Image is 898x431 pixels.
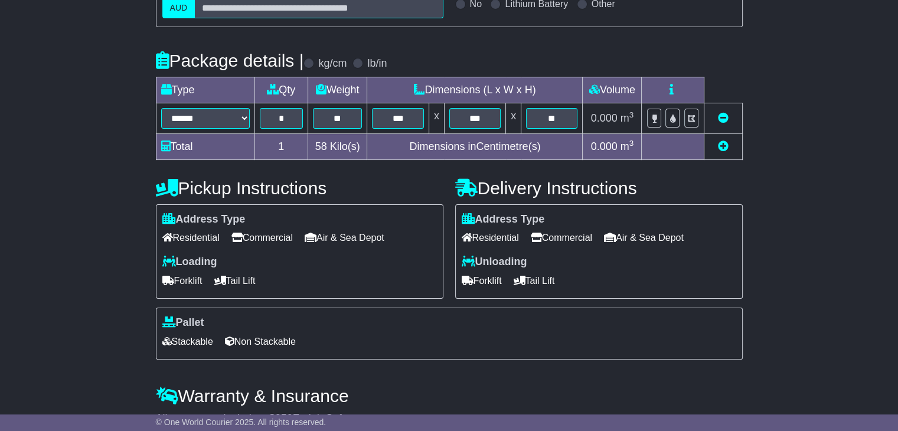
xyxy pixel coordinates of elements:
td: Weight [308,77,367,103]
label: Unloading [462,256,527,269]
td: Kilo(s) [308,133,367,159]
span: Forklift [462,272,502,290]
span: Air & Sea Depot [604,228,684,247]
span: Commercial [231,228,293,247]
a: Remove this item [718,112,729,124]
td: x [506,103,521,133]
td: 1 [254,133,308,159]
td: Qty [254,77,308,103]
span: Commercial [531,228,592,247]
label: lb/in [367,57,387,70]
span: 250 [275,412,293,424]
td: x [429,103,444,133]
td: Dimensions in Centimetre(s) [367,133,583,159]
sup: 3 [629,110,634,119]
td: Dimensions (L x W x H) [367,77,583,103]
a: Add new item [718,141,729,152]
h4: Pickup Instructions [156,178,443,198]
label: Address Type [462,213,545,226]
span: Residential [162,228,220,247]
label: kg/cm [318,57,347,70]
td: Total [156,133,254,159]
td: Volume [583,77,642,103]
span: © One World Courier 2025. All rights reserved. [156,417,326,427]
span: Stackable [162,332,213,351]
span: 0.000 [591,141,618,152]
span: Tail Lift [514,272,555,290]
span: Forklift [162,272,203,290]
label: Pallet [162,316,204,329]
td: Type [156,77,254,103]
div: All our quotes include a $ FreightSafe warranty. [156,412,743,425]
span: Tail Lift [214,272,256,290]
span: 58 [315,141,327,152]
span: Non Stackable [225,332,296,351]
span: 0.000 [591,112,618,124]
sup: 3 [629,139,634,148]
label: Loading [162,256,217,269]
span: m [621,112,634,124]
label: Address Type [162,213,246,226]
span: m [621,141,634,152]
h4: Delivery Instructions [455,178,743,198]
h4: Package details | [156,51,304,70]
span: Residential [462,228,519,247]
span: Air & Sea Depot [305,228,384,247]
h4: Warranty & Insurance [156,386,743,406]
